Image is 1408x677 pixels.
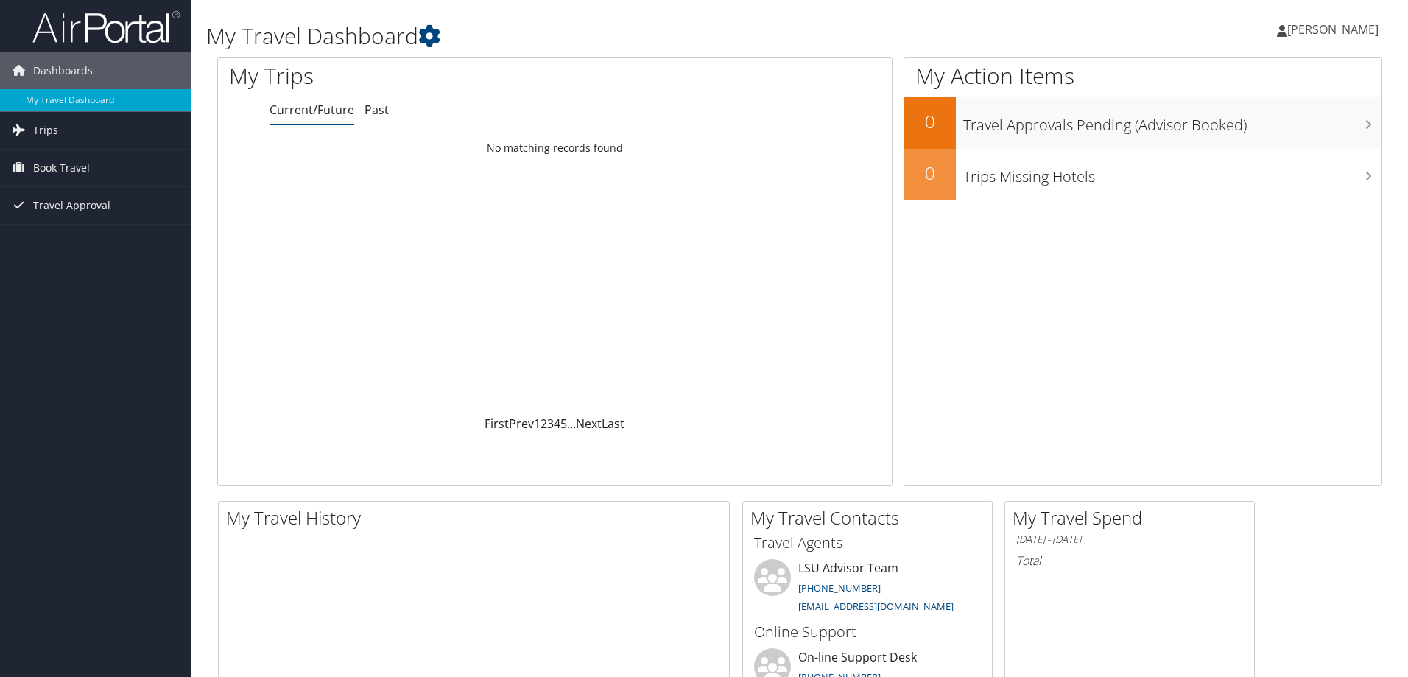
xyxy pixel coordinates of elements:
[1013,505,1254,530] h2: My Travel Spend
[1016,553,1243,569] h6: Total
[1016,533,1243,547] h6: [DATE] - [DATE]
[547,415,554,432] a: 3
[33,150,90,186] span: Book Travel
[747,559,988,620] li: LSU Advisor Team
[567,415,576,432] span: …
[904,97,1381,149] a: 0Travel Approvals Pending (Advisor Booked)
[904,161,956,186] h2: 0
[554,415,560,432] a: 4
[218,135,892,161] td: No matching records found
[754,533,981,553] h3: Travel Agents
[1287,21,1379,38] span: [PERSON_NAME]
[963,159,1381,187] h3: Trips Missing Hotels
[541,415,547,432] a: 2
[560,415,567,432] a: 5
[33,52,93,89] span: Dashboards
[798,581,881,594] a: [PHONE_NUMBER]
[32,10,180,44] img: airportal-logo.png
[602,415,624,432] a: Last
[750,505,992,530] h2: My Travel Contacts
[33,187,110,224] span: Travel Approval
[226,505,729,530] h2: My Travel History
[963,108,1381,136] h3: Travel Approvals Pending (Advisor Booked)
[904,60,1381,91] h1: My Action Items
[365,102,389,118] a: Past
[206,21,998,52] h1: My Travel Dashboard
[509,415,534,432] a: Prev
[1277,7,1393,52] a: [PERSON_NAME]
[534,415,541,432] a: 1
[270,102,354,118] a: Current/Future
[576,415,602,432] a: Next
[798,600,954,613] a: [EMAIL_ADDRESS][DOMAIN_NAME]
[229,60,600,91] h1: My Trips
[485,415,509,432] a: First
[904,149,1381,200] a: 0Trips Missing Hotels
[33,112,58,149] span: Trips
[754,622,981,642] h3: Online Support
[904,109,956,134] h2: 0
